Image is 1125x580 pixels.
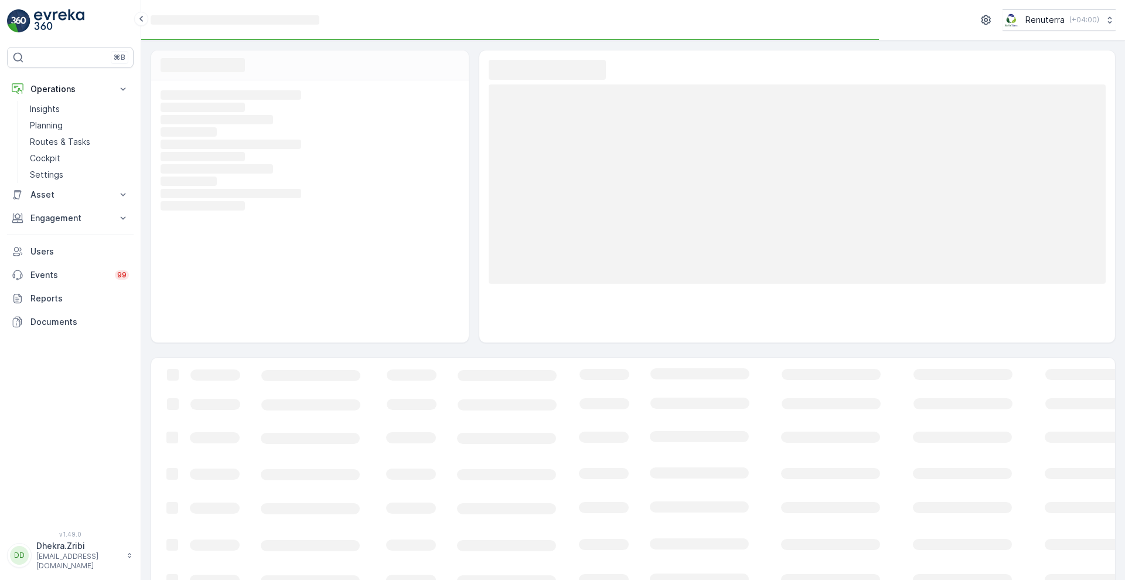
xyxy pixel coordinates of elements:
img: logo_light-DOdMpM7g.png [34,9,84,33]
img: logo [7,9,30,33]
p: [EMAIL_ADDRESS][DOMAIN_NAME] [36,552,121,571]
a: Settings [25,167,134,183]
button: Operations [7,77,134,101]
img: Screenshot_2024-07-26_at_13.33.01.png [1003,13,1021,26]
span: v 1.49.0 [7,531,134,538]
p: Routes & Tasks [30,136,90,148]
button: Asset [7,183,134,206]
p: Engagement [30,212,110,224]
p: Dhekra.Zribi [36,540,121,552]
p: Operations [30,83,110,95]
p: Reports [30,293,129,304]
p: ( +04:00 ) [1069,15,1099,25]
a: Planning [25,117,134,134]
a: Reports [7,287,134,310]
a: Users [7,240,134,263]
a: Documents [7,310,134,334]
a: Routes & Tasks [25,134,134,150]
a: Cockpit [25,150,134,167]
p: Renuterra [1025,14,1065,26]
a: Insights [25,101,134,117]
p: Insights [30,103,60,115]
button: Renuterra(+04:00) [1003,9,1116,30]
button: DDDhekra.Zribi[EMAIL_ADDRESS][DOMAIN_NAME] [7,540,134,571]
div: DD [10,546,29,565]
p: Documents [30,316,129,328]
p: 99 [117,270,127,280]
p: Cockpit [30,152,60,164]
p: Events [30,269,108,281]
p: Asset [30,189,110,201]
p: Planning [30,120,63,131]
a: Events99 [7,263,134,287]
p: Settings [30,169,63,181]
button: Engagement [7,206,134,230]
p: ⌘B [114,53,125,62]
p: Users [30,246,129,257]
